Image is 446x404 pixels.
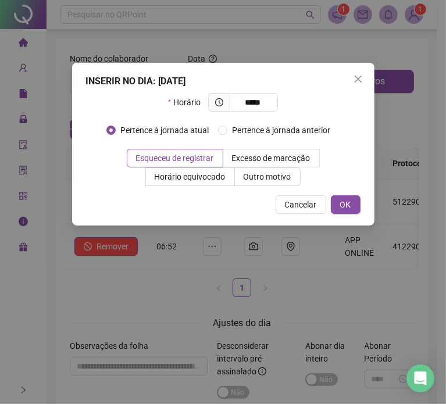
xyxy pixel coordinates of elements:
span: Pertence à jornada atual [116,124,213,137]
span: close [354,74,363,84]
label: Horário [168,93,208,112]
button: Close [349,70,367,88]
span: Excesso de marcação [232,153,311,163]
span: Outro motivo [244,172,291,181]
div: INSERIR NO DIA : [DATE] [86,74,361,88]
span: Horário equivocado [155,172,226,181]
button: OK [331,195,361,214]
button: Cancelar [276,195,326,214]
span: OK [340,198,351,211]
span: Cancelar [285,198,317,211]
span: clock-circle [215,98,223,106]
div: Open Intercom Messenger [406,364,434,392]
span: Esqueceu de registrar [136,153,214,163]
span: Pertence à jornada anterior [227,124,335,137]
